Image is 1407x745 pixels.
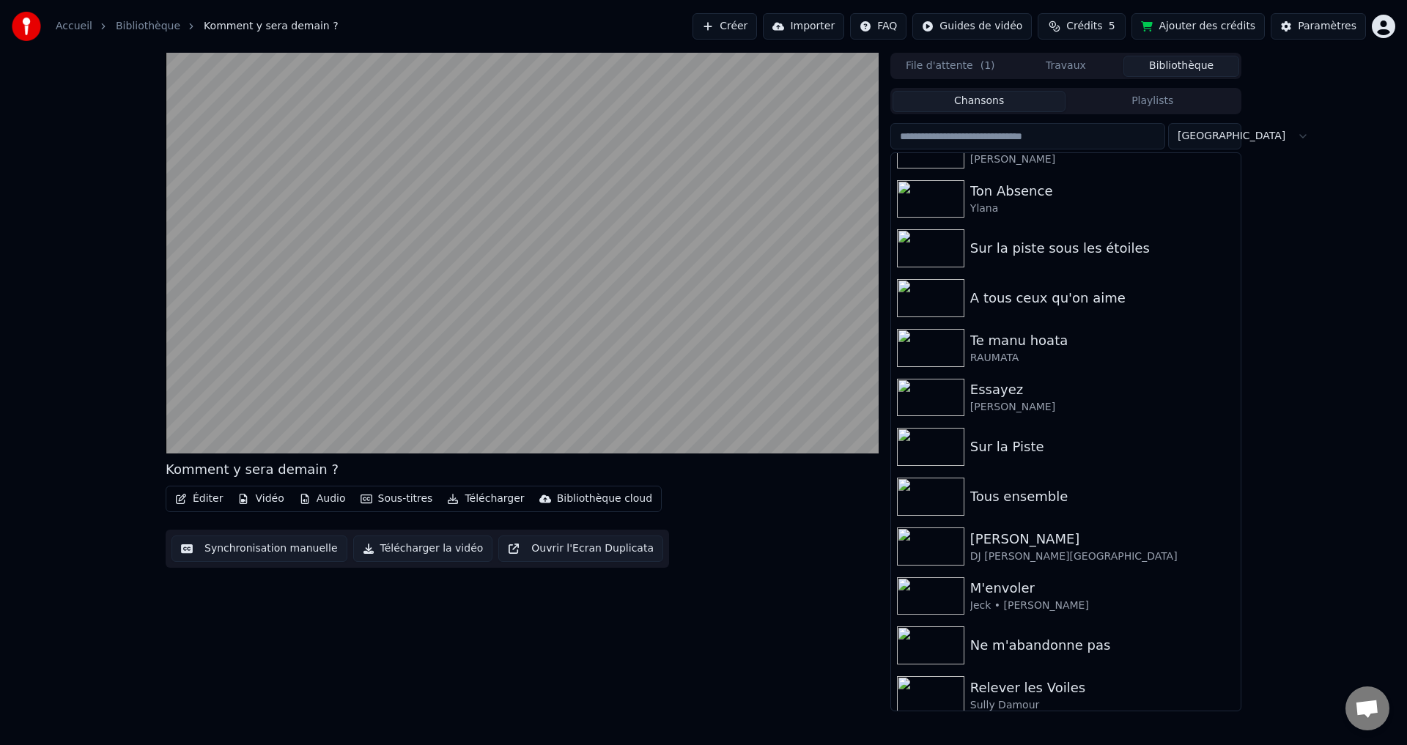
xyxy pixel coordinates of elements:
[893,91,1066,112] button: Chansons
[353,535,493,562] button: Télécharger la vidéo
[204,19,339,34] span: Komment y sera demain ?
[970,635,1235,656] div: Ne m'abandonne pas
[970,288,1235,308] div: A tous ceux qu'on aime
[970,330,1235,351] div: Te manu hoata
[232,489,289,509] button: Vidéo
[970,678,1235,698] div: Relever les Voiles
[293,489,352,509] button: Audio
[970,379,1235,400] div: Essayez
[557,492,652,506] div: Bibliothèque cloud
[970,400,1235,415] div: [PERSON_NAME]
[970,529,1235,549] div: [PERSON_NAME]
[763,13,844,40] button: Importer
[693,13,757,40] button: Créer
[169,489,229,509] button: Éditer
[1131,13,1265,40] button: Ajouter des crédits
[970,181,1235,201] div: Ton Absence
[441,489,530,509] button: Télécharger
[12,12,41,41] img: youka
[970,549,1235,564] div: DJ [PERSON_NAME][GEOGRAPHIC_DATA]
[970,238,1235,259] div: Sur la piste sous les étoiles
[981,59,995,73] span: ( 1 )
[171,535,347,562] button: Synchronisation manuelle
[1298,19,1356,34] div: Paramètres
[893,56,1008,77] button: File d'attente
[498,535,663,562] button: Ouvrir l'Ecran Duplicata
[116,19,180,34] a: Bibliothèque
[1008,56,1124,77] button: Travaux
[1109,19,1115,34] span: 5
[912,13,1032,40] button: Guides de vidéo
[1178,129,1285,144] span: [GEOGRAPHIC_DATA]
[1123,56,1239,77] button: Bibliothèque
[970,698,1235,713] div: Sully Damour
[970,152,1235,167] div: [PERSON_NAME]
[1038,13,1126,40] button: Crédits5
[970,437,1235,457] div: Sur la Piste
[355,489,439,509] button: Sous-titres
[970,578,1235,598] div: M'envoler
[56,19,339,34] nav: breadcrumb
[56,19,92,34] a: Accueil
[1345,686,1389,730] div: Ouvrir le chat
[970,351,1235,366] div: RAUMATA
[166,459,339,480] div: Komment y sera demain ?
[970,486,1235,507] div: Tous ensemble
[1066,19,1102,34] span: Crédits
[1271,13,1366,40] button: Paramètres
[970,598,1235,613] div: Jeck • [PERSON_NAME]
[970,201,1235,216] div: Ylana
[850,13,906,40] button: FAQ
[1066,91,1239,112] button: Playlists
